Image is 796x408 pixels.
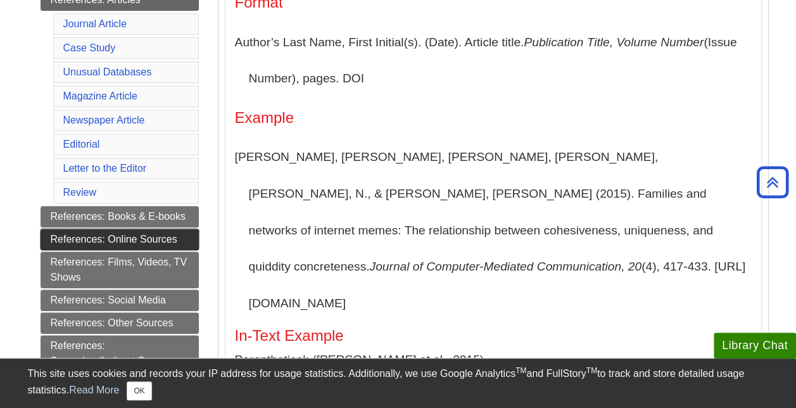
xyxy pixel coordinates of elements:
[63,163,147,174] a: Letter to the Editor
[586,366,597,375] sup: TM
[235,351,752,369] p: Parenthetical: ([PERSON_NAME] et al., 2015)
[63,18,127,29] a: Journal Article
[41,290,199,311] a: References: Social Media
[515,366,526,375] sup: TM
[41,206,199,227] a: References: Books & E-books
[524,35,704,49] i: Publication Title, Volume Number
[41,335,199,372] a: References: Secondary/Indirect Sources
[63,42,116,53] a: Case Study
[63,91,137,101] a: Magazine Article
[369,260,641,273] i: Journal of Computer-Mediated Communication, 20
[41,229,199,250] a: References: Online Sources
[235,328,752,344] h5: In-Text Example
[41,312,199,334] a: References: Other Sources
[235,110,752,126] h4: Example
[41,252,199,288] a: References: Films, Videos, TV Shows
[28,366,769,400] div: This site uses cookies and records your IP address for usage statistics. Additionally, we use Goo...
[752,174,793,191] a: Back to Top
[63,67,152,77] a: Unusual Databases
[69,385,119,395] a: Read More
[63,115,145,125] a: Newspaper Article
[235,139,752,321] p: [PERSON_NAME], [PERSON_NAME], [PERSON_NAME], [PERSON_NAME], [PERSON_NAME], N., & [PERSON_NAME], [...
[127,381,151,400] button: Close
[714,333,796,359] button: Library Chat
[63,187,96,198] a: Review
[235,24,752,97] p: Author’s Last Name, First Initial(s). (Date). Article title. (Issue Number), pages. DOI
[63,139,100,150] a: Editorial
